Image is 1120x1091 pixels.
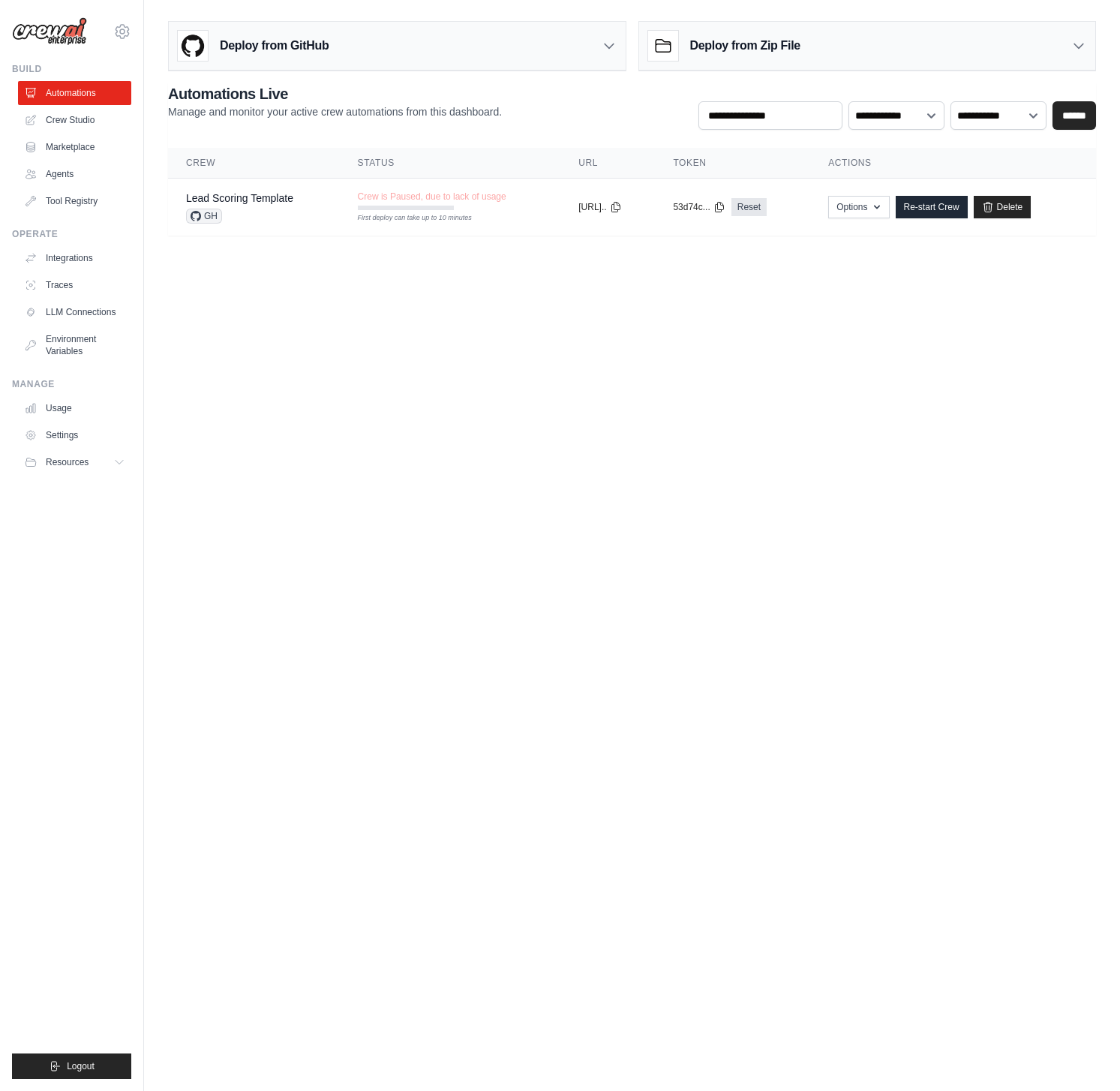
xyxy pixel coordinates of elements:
th: Actions [810,148,1096,179]
button: 53d74c... [673,201,725,213]
a: Automations [18,81,131,105]
div: Manage [12,378,131,390]
a: Environment Variables [18,327,131,363]
a: Re-start Crew [896,196,968,218]
a: Reset [731,198,767,216]
span: GH [186,209,222,224]
th: URL [560,148,655,179]
a: Traces [18,273,131,297]
th: Status [340,148,561,179]
div: Build [12,63,131,75]
img: GitHub Logo [178,31,208,61]
a: Lead Scoring Template [186,192,293,204]
a: Crew Studio [18,108,131,132]
th: Crew [168,148,340,179]
div: Operate [12,228,131,240]
img: Logo [12,17,87,46]
a: Delete [974,196,1031,218]
a: Agents [18,162,131,186]
h3: Deploy from Zip File [690,37,800,55]
span: Crew is Paused, due to lack of usage [358,191,506,203]
a: Tool Registry [18,189,131,213]
h2: Automations Live [168,83,502,104]
button: Options [828,196,889,218]
a: Integrations [18,246,131,270]
h3: Deploy from GitHub [220,37,329,55]
p: Manage and monitor your active crew automations from this dashboard. [168,104,502,119]
button: Logout [12,1053,131,1079]
a: Marketplace [18,135,131,159]
span: Resources [46,456,89,468]
div: First deploy can take up to 10 minutes [358,213,454,224]
a: Settings [18,423,131,447]
span: Logout [67,1060,95,1072]
th: Token [655,148,810,179]
a: LLM Connections [18,300,131,324]
button: Resources [18,450,131,474]
a: Usage [18,396,131,420]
